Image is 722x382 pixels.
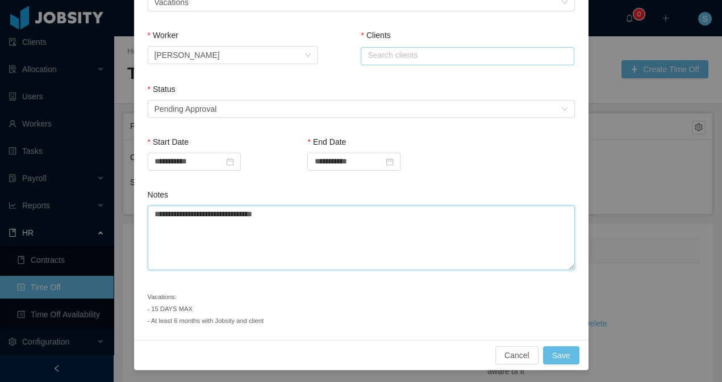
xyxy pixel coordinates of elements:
[543,346,579,364] button: Save
[148,205,575,271] textarea: Notes
[495,346,539,364] button: Cancel
[155,100,217,117] div: Pending Approval
[148,31,178,40] label: Worker
[226,158,234,166] i: icon: calendar
[148,137,189,146] label: Start Date
[155,47,220,64] div: Fernando Hernandez
[148,85,176,94] label: Status
[386,158,394,166] i: icon: calendar
[148,190,169,199] label: Notes
[307,137,346,146] label: End Date
[148,293,264,324] small: Vacations: - 15 DAYS MAX - At least 6 months with Jobsity and client
[361,31,390,40] label: Clients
